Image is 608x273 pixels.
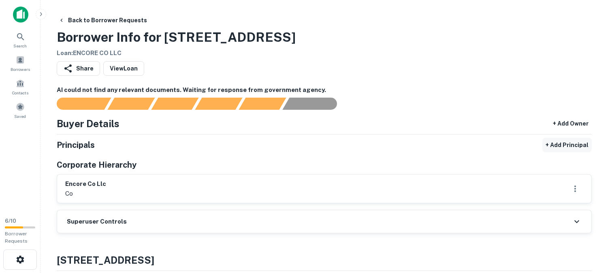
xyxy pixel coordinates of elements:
span: Search [14,43,27,49]
h6: Superuser Controls [67,217,127,226]
button: + Add Principal [542,138,592,152]
span: 6 / 10 [5,218,16,224]
a: Borrowers [2,52,38,74]
a: Saved [2,99,38,121]
span: Borrowers [11,66,30,73]
h5: Principals [57,139,95,151]
h5: Corporate Hierarchy [57,159,137,171]
div: Sending borrower request to AI... [47,98,108,110]
a: ViewLoan [103,61,144,76]
span: Borrower Requests [5,231,28,244]
h4: [STREET_ADDRESS] [57,253,592,267]
span: Contacts [12,90,28,96]
button: + Add Owner [550,116,592,131]
span: Saved [15,113,26,119]
div: Principals found, still searching for contact information. This may take time... [239,98,286,110]
button: Share [57,61,100,76]
iframe: Chat Widget [567,208,608,247]
button: Back to Borrower Requests [55,13,150,28]
a: Search [2,29,38,51]
h6: AI could not find any relevant documents. Waiting for response from government agency. [57,85,592,95]
h3: Borrower Info for [STREET_ADDRESS] [57,28,296,47]
h6: encore co llc [65,179,106,189]
div: Your request is received and processing... [107,98,155,110]
h6: Loan : ENCORE CO LLC [57,49,296,58]
div: Principals found, AI now looking for contact information... [195,98,242,110]
h4: Buyer Details [57,116,119,131]
p: co [65,189,106,198]
a: Contacts [2,76,38,98]
div: Documents found, AI parsing details... [151,98,198,110]
div: AI fulfillment process complete. [283,98,347,110]
img: capitalize-icon.png [13,6,28,23]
